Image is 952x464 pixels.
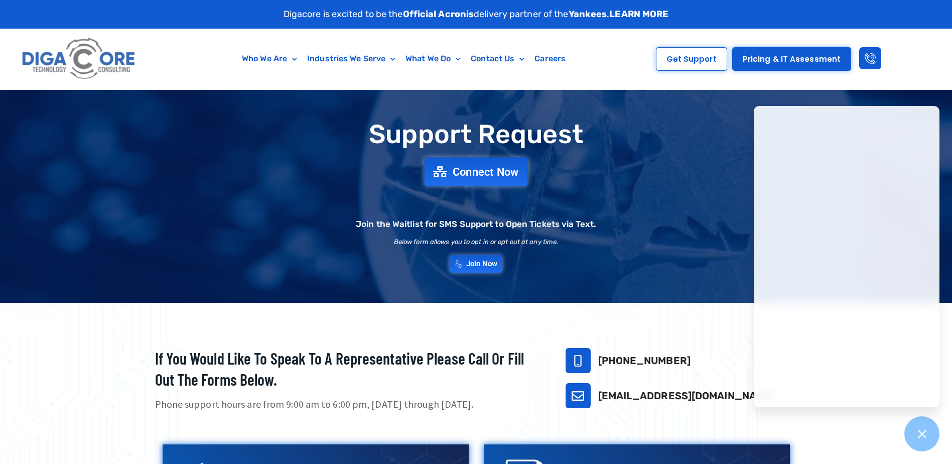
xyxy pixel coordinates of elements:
[356,220,596,228] h2: Join the Waitlist for SMS Support to Open Tickets via Text.
[237,47,302,70] a: Who We Are
[609,9,668,20] a: LEARN MORE
[155,397,540,412] p: Phone support hours are from 9:00 am to 6:00 pm, [DATE] through [DATE].
[394,239,559,245] h2: Below form allows you to opt in or opt out at any time.
[466,260,498,268] span: Join Now
[400,47,466,70] a: What We Do
[425,158,528,186] a: Connect Now
[187,47,620,70] nav: Menu
[130,120,823,149] h1: Support Request
[529,47,571,70] a: Careers
[155,348,540,390] h2: If you would like to speak to a representative please call or fill out the forms below.
[566,383,591,408] a: support@digacore.com
[450,255,503,273] a: Join Now
[754,106,939,407] iframe: Chatgenie Messenger
[302,47,400,70] a: Industries We Serve
[453,166,519,177] span: Connect Now
[19,34,139,84] img: Digacore logo 1
[598,390,775,402] a: [EMAIL_ADDRESS][DOMAIN_NAME]
[732,47,851,71] a: Pricing & IT Assessment
[403,9,474,20] strong: Official Acronis
[598,355,691,367] a: [PHONE_NUMBER]
[466,47,529,70] a: Contact Us
[666,55,717,63] span: Get Support
[743,55,841,63] span: Pricing & IT Assessment
[284,8,669,21] p: Digacore is excited to be the delivery partner of the .
[566,348,591,373] a: 732-646-5725
[656,47,727,71] a: Get Support
[569,9,607,20] strong: Yankees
